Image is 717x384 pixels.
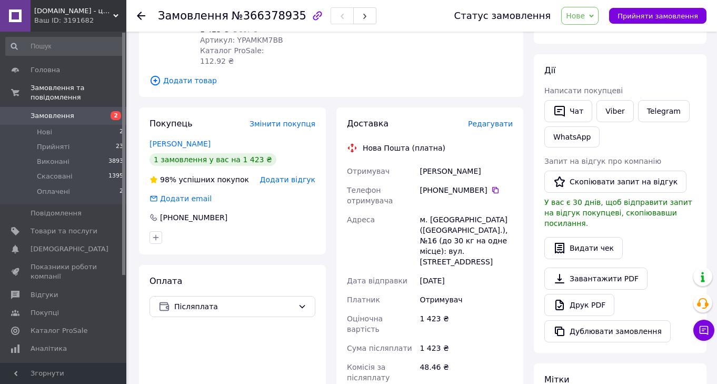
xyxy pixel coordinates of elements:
[347,363,390,382] span: Комісія за післяплату
[31,326,87,336] span: Каталог ProSale
[417,271,515,290] div: [DATE]
[148,193,213,204] div: Додати email
[618,12,698,20] span: Прийняти замовлення
[150,75,513,86] span: Додати товар
[150,276,182,286] span: Оплата
[159,212,228,223] div: [PHONE_NUMBER]
[31,344,67,353] span: Аналітика
[31,290,58,300] span: Відгуки
[200,25,229,34] span: 1 423 ₴
[137,11,145,21] div: Повернутися назад
[158,9,228,22] span: Замовлення
[544,294,614,316] a: Друк PDF
[37,142,69,152] span: Прийняті
[119,127,123,137] span: 2
[150,140,211,148] a: [PERSON_NAME]
[347,314,383,333] span: Оціночна вартість
[200,36,283,44] span: Артикул: YPAMKM7BB
[108,157,123,166] span: 3893
[31,308,59,318] span: Покупці
[31,244,108,254] span: [DEMOGRAPHIC_DATA]
[37,157,69,166] span: Виконані
[34,6,113,16] span: Tehnomagaz.com.ua - це передовий інтернет-магазин, спеціалізуючийся на продажу техніки
[544,157,661,165] span: Запит на відгук про компанію
[119,187,123,196] span: 2
[37,172,73,181] span: Скасовані
[596,100,633,122] a: Viber
[347,344,412,352] span: Сума післяплати
[34,16,126,25] div: Ваш ID: 3191682
[566,12,585,20] span: Нове
[260,175,315,184] span: Додати відгук
[233,26,257,34] span: 1 807 ₴
[544,100,592,122] button: Чат
[347,277,407,285] span: Дата відправки
[150,174,249,185] div: успішних покупок
[417,339,515,358] div: 1 423 ₴
[347,186,393,205] span: Телефон отримувача
[417,290,515,309] div: Отримувач
[347,119,389,129] span: Доставка
[5,37,124,56] input: Пошук
[544,237,623,259] button: Видати чек
[232,9,306,22] span: №366378935
[544,171,686,193] button: Скопіювати запит на відгук
[108,172,123,181] span: 1395
[37,127,52,137] span: Нові
[200,46,264,65] span: Каталог ProSale: 112.92 ₴
[159,193,213,204] div: Додати email
[31,65,60,75] span: Головна
[360,143,448,153] div: Нова Пошта (платна)
[174,301,294,312] span: Післяплата
[31,262,97,281] span: Показники роботи компанії
[454,11,551,21] div: Статус замовлення
[544,24,632,32] span: Комісія за замовлення
[544,86,623,95] span: Написати покупцеві
[150,119,193,129] span: Покупець
[31,227,97,236] span: Товари та послуги
[347,167,390,175] span: Отримувач
[250,120,315,128] span: Змінити покупця
[417,210,515,271] div: м. [GEOGRAPHIC_DATA] ([GEOGRAPHIC_DATA].), №16 (до 30 кг на одне місце): вул. [STREET_ADDRESS]
[544,65,555,75] span: Дії
[31,83,126,102] span: Замовлення та повідомлення
[111,111,121,120] span: 2
[347,296,380,304] span: Платник
[609,8,706,24] button: Прийняти замовлення
[638,100,690,122] a: Telegram
[347,215,375,224] span: Адреса
[544,320,671,342] button: Дублювати замовлення
[662,24,696,32] span: 112.92 ₴
[31,111,74,121] span: Замовлення
[420,185,513,195] div: [PHONE_NUMBER]
[417,162,515,181] div: [PERSON_NAME]
[160,175,176,184] span: 98%
[150,153,276,166] div: 1 замовлення у вас на 1 423 ₴
[693,320,714,341] button: Чат з покупцем
[544,198,692,228] span: У вас є 30 днів, щоб відправити запит на відгук покупцеві, скопіювавши посилання.
[468,120,513,128] span: Редагувати
[37,187,70,196] span: Оплачені
[31,209,82,218] span: Повідомлення
[544,126,600,147] a: WhatsApp
[31,362,97,381] span: Інструменти веб-майстра та SEO
[544,268,648,290] a: Завантажити PDF
[116,142,123,152] span: 23
[417,309,515,339] div: 1 423 ₴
